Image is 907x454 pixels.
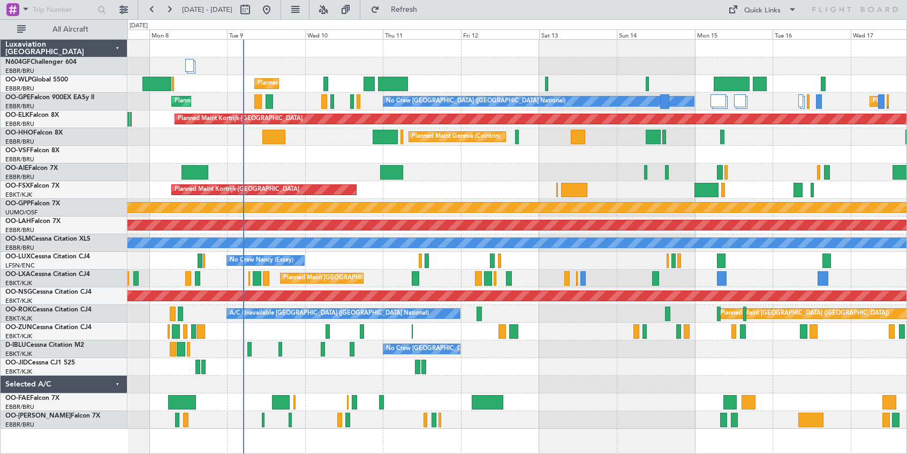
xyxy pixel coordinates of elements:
div: No Crew [GEOGRAPHIC_DATA] ([GEOGRAPHIC_DATA] National) [386,341,565,357]
a: OO-FAEFalcon 7X [5,395,59,401]
a: OO-GPEFalcon 900EX EASy II [5,94,94,101]
a: OO-LXACessna Citation CJ4 [5,271,90,278]
span: OO-SLM [5,236,31,242]
button: Quick Links [723,1,802,18]
a: EBBR/BRU [5,155,34,163]
a: OO-ZUNCessna Citation CJ4 [5,324,92,331]
span: OO-GPP [5,200,31,207]
a: OO-NSGCessna Citation CJ4 [5,289,92,295]
span: OO-JID [5,360,28,366]
span: OO-AIE [5,165,28,172]
span: D-IBLU [5,342,26,348]
a: OO-ELKFalcon 8X [5,112,59,118]
span: OO-VSF [5,147,30,154]
a: EBKT/KJK [5,350,32,358]
a: OO-GPPFalcon 7X [5,200,60,207]
span: N604GF [5,59,31,65]
a: EBBR/BRU [5,421,34,429]
div: No Crew [GEOGRAPHIC_DATA] ([GEOGRAPHIC_DATA] National) [386,93,565,109]
span: OO-WLP [5,77,32,83]
span: OO-ELK [5,112,29,118]
a: EBBR/BRU [5,120,34,128]
div: Planned Maint [GEOGRAPHIC_DATA] ([GEOGRAPHIC_DATA] National) [175,93,368,109]
a: EBKT/KJK [5,368,32,376]
a: EBBR/BRU [5,67,34,75]
div: Thu 11 [383,29,461,39]
a: EBBR/BRU [5,173,34,181]
span: OO-FSX [5,183,30,189]
div: Planned Maint Geneva (Cointrin) [412,129,500,145]
div: Tue 16 [773,29,851,39]
a: OO-JIDCessna CJ1 525 [5,360,75,366]
span: OO-FAE [5,395,30,401]
a: OO-LAHFalcon 7X [5,218,61,225]
a: OO-WLPGlobal 5500 [5,77,68,83]
a: OO-LUXCessna Citation CJ4 [5,254,90,260]
a: OO-ROKCessna Citation CJ4 [5,307,92,313]
a: OO-HHOFalcon 8X [5,130,63,136]
span: OO-HHO [5,130,33,136]
div: Quick Links [744,5,781,16]
a: EBBR/BRU [5,85,34,93]
a: OO-SLMCessna Citation XLS [5,236,90,242]
a: UUMO/OSF [5,209,37,217]
div: Tue 9 [227,29,305,39]
span: Refresh [382,6,427,13]
div: Wed 10 [305,29,383,39]
input: Trip Number [33,2,94,18]
a: EBBR/BRU [5,102,34,110]
a: OO-FSXFalcon 7X [5,183,59,189]
div: [DATE] [130,21,148,31]
div: Planned Maint Kortrijk-[GEOGRAPHIC_DATA] [175,182,299,198]
div: A/C Unavailable [GEOGRAPHIC_DATA] ([GEOGRAPHIC_DATA] National) [230,306,429,322]
a: LFSN/ENC [5,262,35,270]
a: N604GFChallenger 604 [5,59,77,65]
span: OO-GPE [5,94,31,101]
a: EBBR/BRU [5,244,34,252]
span: OO-ZUN [5,324,32,331]
span: [DATE] - [DATE] [182,5,232,14]
div: Mon 8 [149,29,228,39]
div: Planned Maint [GEOGRAPHIC_DATA] ([GEOGRAPHIC_DATA]) [720,306,889,322]
div: Planned Maint Kortrijk-[GEOGRAPHIC_DATA] [178,111,303,127]
span: All Aircraft [28,26,113,33]
span: OO-LUX [5,254,31,260]
button: All Aircraft [12,21,116,38]
a: EBBR/BRU [5,226,34,234]
div: No Crew Nancy (Essey) [230,252,293,269]
button: Refresh [366,1,430,18]
a: EBKT/KJK [5,332,32,340]
span: OO-ROK [5,307,32,313]
div: Fri 12 [461,29,539,39]
a: OO-[PERSON_NAME]Falcon 7X [5,413,100,419]
a: EBKT/KJK [5,279,32,287]
span: OO-LXA [5,271,31,278]
span: OO-[PERSON_NAME] [5,413,71,419]
div: Mon 15 [695,29,773,39]
span: OO-NSG [5,289,32,295]
a: OO-VSFFalcon 8X [5,147,59,154]
a: EBKT/KJK [5,191,32,199]
div: Planned Maint Liege [258,76,313,92]
a: EBBR/BRU [5,138,34,146]
a: EBKT/KJK [5,315,32,323]
div: Sat 13 [539,29,617,39]
div: Sun 14 [617,29,695,39]
a: OO-AIEFalcon 7X [5,165,58,172]
a: D-IBLUCessna Citation M2 [5,342,84,348]
a: EBKT/KJK [5,297,32,305]
span: OO-LAH [5,218,31,225]
a: EBBR/BRU [5,403,34,411]
div: Planned Maint [GEOGRAPHIC_DATA] ([GEOGRAPHIC_DATA] National) [283,270,477,286]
